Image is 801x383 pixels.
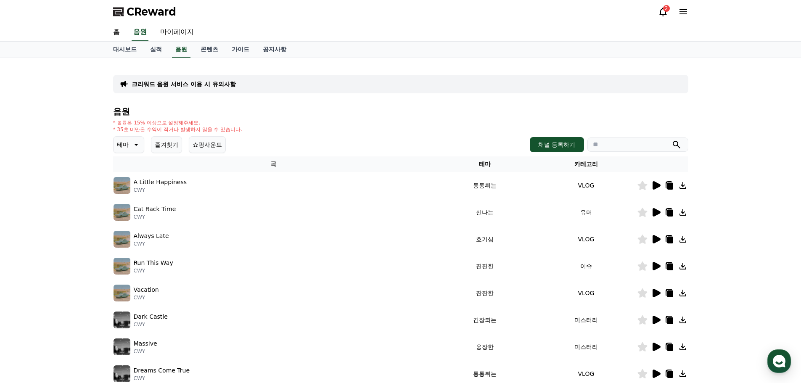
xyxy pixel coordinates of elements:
[106,24,127,41] a: 홈
[77,280,87,286] span: 대화
[114,258,130,275] img: music
[134,339,157,348] p: Massive
[56,267,108,288] a: 대화
[535,333,637,360] td: 미스터리
[132,24,148,41] a: 음원
[134,294,159,301] p: CWY
[434,156,535,172] th: 테마
[535,199,637,226] td: 유머
[535,280,637,306] td: VLOG
[114,285,130,301] img: music
[535,306,637,333] td: 미스터리
[153,24,201,41] a: 마이페이지
[172,42,190,58] a: 음원
[134,321,168,328] p: CWY
[134,205,176,214] p: Cat Rack Time
[134,232,169,240] p: Always Late
[434,172,535,199] td: 통통튀는
[114,365,130,382] img: music
[134,348,157,355] p: CWY
[434,199,535,226] td: 신나는
[530,137,584,152] button: 채널 등록하기
[130,279,140,286] span: 설정
[113,156,434,172] th: 곡
[114,231,130,248] img: music
[535,156,637,172] th: 카테고리
[134,267,173,274] p: CWY
[434,226,535,253] td: 호기심
[134,259,173,267] p: Run This Way
[225,42,256,58] a: 가이드
[134,366,190,375] p: Dreams Come True
[151,136,182,153] button: 즐겨찾기
[134,240,169,247] p: CWY
[113,5,176,18] a: CReward
[134,285,159,294] p: Vacation
[194,42,225,58] a: 콘텐츠
[127,5,176,18] span: CReward
[134,214,176,220] p: CWY
[256,42,293,58] a: 공지사항
[113,119,243,126] p: * 볼륨은 15% 이상으로 설정해주세요.
[117,139,129,151] p: 테마
[26,279,32,286] span: 홈
[134,375,190,382] p: CWY
[535,253,637,280] td: 이슈
[113,126,243,133] p: * 35초 미만은 수익이 적거나 발생하지 않을 수 있습니다.
[663,5,670,12] div: 2
[134,178,187,187] p: A Little Happiness
[114,312,130,328] img: music
[108,267,161,288] a: 설정
[113,107,688,116] h4: 음원
[3,267,56,288] a: 홈
[535,226,637,253] td: VLOG
[143,42,169,58] a: 실적
[134,312,168,321] p: Dark Castle
[114,204,130,221] img: music
[434,253,535,280] td: 잔잔한
[106,42,143,58] a: 대시보드
[134,187,187,193] p: CWY
[114,338,130,355] img: music
[132,80,236,88] a: 크리워드 음원 서비스 이용 시 유의사항
[113,136,144,153] button: 테마
[658,7,668,17] a: 2
[434,333,535,360] td: 웅장한
[114,177,130,194] img: music
[535,172,637,199] td: VLOG
[189,136,226,153] button: 쇼핑사운드
[434,280,535,306] td: 잔잔한
[434,306,535,333] td: 긴장되는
